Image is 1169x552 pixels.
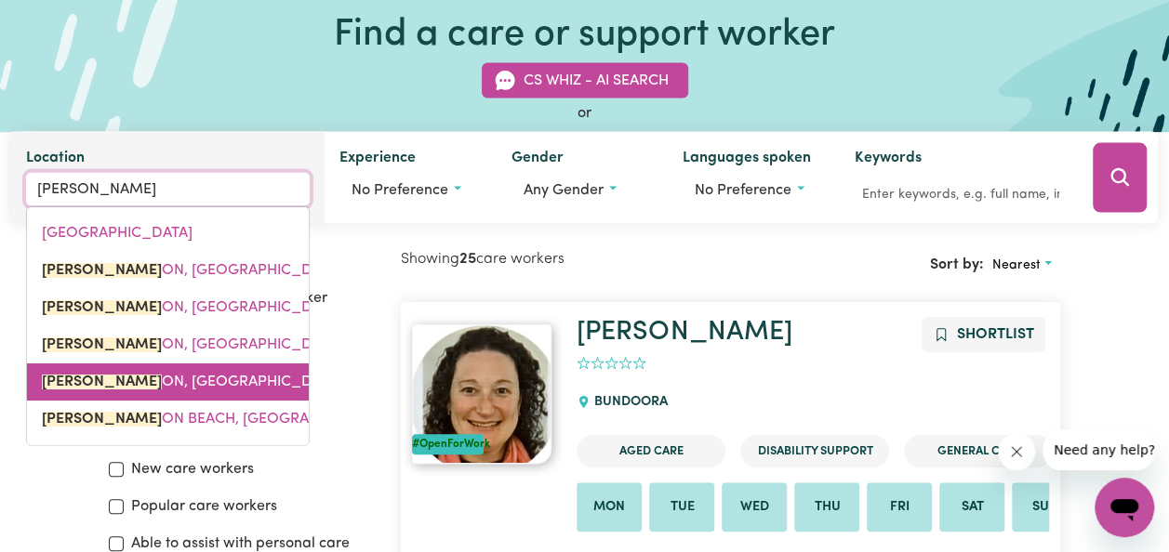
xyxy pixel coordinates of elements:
[11,13,113,28] span: Need any help?
[683,147,811,173] label: Languages spoken
[577,482,642,532] li: Available on Mon
[930,257,984,272] span: Sort by:
[42,412,430,427] span: ON BEACH, [GEOGRAPHIC_DATA], 6215
[42,263,162,278] mark: [PERSON_NAME]
[412,324,554,464] a: Amanda#OpenForWork
[339,147,416,173] label: Experience
[131,458,254,480] label: New care workers
[26,206,310,446] div: menu-options
[740,435,889,467] li: Disability Support
[998,433,1035,470] iframe: Close message
[482,63,688,99] button: CS Whiz - AI Search
[27,401,309,438] a: PRESTON BEACH, Western Australia, 6215
[695,183,791,198] span: No preference
[42,300,385,315] span: ON, [GEOGRAPHIC_DATA], 4800
[334,13,835,58] h1: Find a care or support worker
[511,147,563,173] label: Gender
[352,183,448,198] span: No preference
[1012,482,1077,532] li: Available on Sun
[1043,429,1154,470] iframe: Message from company
[956,327,1033,342] span: Shortlist
[412,324,551,464] img: View Amanda's profile
[401,251,731,269] h2: Showing care workers
[26,173,310,206] input: Enter a suburb
[984,251,1060,280] button: Sort search results
[577,435,725,467] li: Aged Care
[27,363,309,401] a: PRESTON, Victoria, 3072
[27,252,309,289] a: PRESTON, Queensland, 4352
[42,375,382,389] span: ON, [GEOGRAPHIC_DATA], 3072
[577,319,791,346] a: [PERSON_NAME]
[649,482,714,532] li: Available on Tue
[511,173,652,208] button: Worker gender preference
[523,183,603,198] span: Any gender
[577,377,678,427] div: BUNDOORA
[339,173,481,208] button: Worker experience options
[577,353,646,375] div: add rating by typing an integer from 0 to 5 or pressing arrow keys
[131,495,277,518] label: Popular care workers
[42,226,193,241] span: [GEOGRAPHIC_DATA]
[42,412,162,427] mark: [PERSON_NAME]
[922,317,1045,352] button: Add to shortlist
[867,482,932,532] li: Available on Fri
[904,435,1053,467] li: General Care
[26,147,85,173] label: Location
[854,147,921,173] label: Keywords
[459,252,476,267] b: 25
[722,482,787,532] li: Available on Wed
[42,300,162,315] mark: [PERSON_NAME]
[412,434,484,454] div: #OpenForWork
[794,482,859,532] li: Available on Thu
[1095,478,1154,537] iframe: Button to launch messaging window
[683,173,824,208] button: Worker language preferences
[11,102,1158,125] div: or
[27,326,309,363] a: PRESTON, Tasmania, 7315
[992,258,1041,272] span: Nearest
[42,337,379,352] span: ON, [GEOGRAPHIC_DATA], 7315
[42,375,162,389] mark: [PERSON_NAME]
[42,337,162,352] mark: [PERSON_NAME]
[42,263,382,278] span: ON, [GEOGRAPHIC_DATA], 4352
[27,289,309,326] a: PRESTON, Queensland, 4800
[1093,143,1147,213] button: Search
[27,215,309,252] a: PRESERVATION BAY, Tasmania, 7316
[854,180,1067,209] input: Enter keywords, e.g. full name, interests
[939,482,1004,532] li: Available on Sat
